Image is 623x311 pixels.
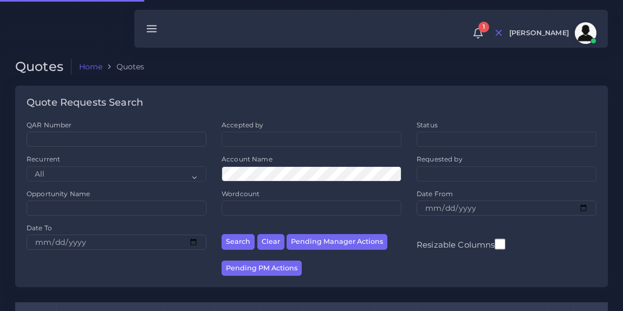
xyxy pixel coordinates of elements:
button: Pending PM Actions [222,261,302,276]
label: Requested by [417,154,463,164]
label: Resizable Columns [417,237,505,251]
a: [PERSON_NAME]avatar [504,22,600,44]
label: Opportunity Name [27,189,90,198]
label: Date To [27,223,52,232]
input: Resizable Columns [495,237,505,251]
label: Date From [417,189,453,198]
button: Search [222,234,255,250]
h2: Quotes [15,59,72,75]
a: Home [79,61,103,72]
span: [PERSON_NAME] [509,30,569,37]
span: 1 [478,22,489,33]
label: Recurrent [27,154,60,164]
li: Quotes [102,61,144,72]
label: Account Name [222,154,272,164]
label: Accepted by [222,120,264,129]
label: QAR Number [27,120,72,129]
label: Wordcount [222,189,259,198]
img: avatar [575,22,596,44]
h4: Quote Requests Search [27,97,143,109]
label: Status [417,120,438,129]
button: Pending Manager Actions [287,234,387,250]
a: 1 [469,28,488,39]
button: Clear [257,234,284,250]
